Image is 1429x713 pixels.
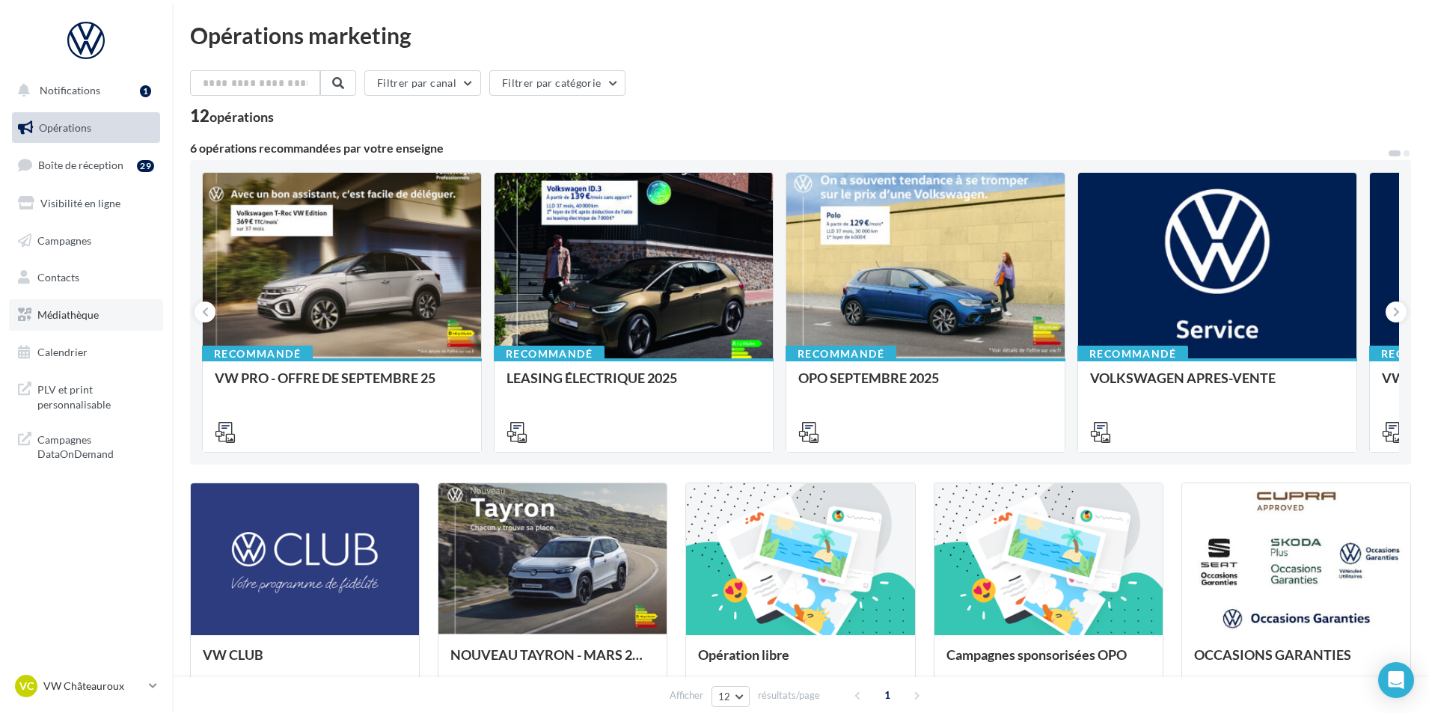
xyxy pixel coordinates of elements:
span: PLV et print personnalisable [37,379,154,411]
div: 1 [140,85,151,97]
a: Médiathèque [9,299,163,331]
button: 12 [712,686,750,707]
span: Médiathèque [37,308,99,321]
div: VW PRO - OFFRE DE SEPTEMBRE 25 [215,370,469,400]
span: Notifications [40,84,100,97]
span: Boîte de réception [38,159,123,171]
div: Recommandé [786,346,896,362]
a: Opérations [9,112,163,144]
div: Recommandé [1077,346,1188,362]
span: 12 [718,691,731,703]
span: VC [19,679,34,694]
div: Opération libre [698,647,902,677]
div: 29 [137,160,154,172]
div: NOUVEAU TAYRON - MARS 2025 [450,647,655,677]
div: Recommandé [494,346,605,362]
button: Filtrer par canal [364,70,481,96]
div: LEASING ÉLECTRIQUE 2025 [507,370,761,400]
div: OPO SEPTEMBRE 2025 [798,370,1053,400]
span: 1 [875,683,899,707]
div: opérations [209,110,274,123]
span: Visibilité en ligne [40,197,120,209]
a: VC VW Châteauroux [12,672,160,700]
div: 6 opérations recommandées par votre enseigne [190,142,1387,154]
a: Contacts [9,262,163,293]
span: Campagnes DataOnDemand [37,429,154,462]
a: Calendrier [9,337,163,368]
span: résultats/page [758,688,820,703]
button: Filtrer par catégorie [489,70,625,96]
div: Open Intercom Messenger [1378,662,1414,698]
div: VW CLUB [203,647,407,677]
a: PLV et print personnalisable [9,373,163,417]
div: OCCASIONS GARANTIES [1194,647,1398,677]
div: Recommandé [202,346,313,362]
div: Campagnes sponsorisées OPO [946,647,1151,677]
button: Notifications 1 [9,75,157,106]
a: Campagnes DataOnDemand [9,423,163,468]
span: Campagnes [37,233,91,246]
a: Boîte de réception29 [9,149,163,181]
div: 12 [190,108,274,124]
span: Calendrier [37,346,88,358]
span: Opérations [39,121,91,134]
a: Campagnes [9,225,163,257]
div: VOLKSWAGEN APRES-VENTE [1090,370,1344,400]
p: VW Châteauroux [43,679,143,694]
span: Contacts [37,271,79,284]
a: Visibilité en ligne [9,188,163,219]
div: Opérations marketing [190,24,1411,46]
span: Afficher [670,688,703,703]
